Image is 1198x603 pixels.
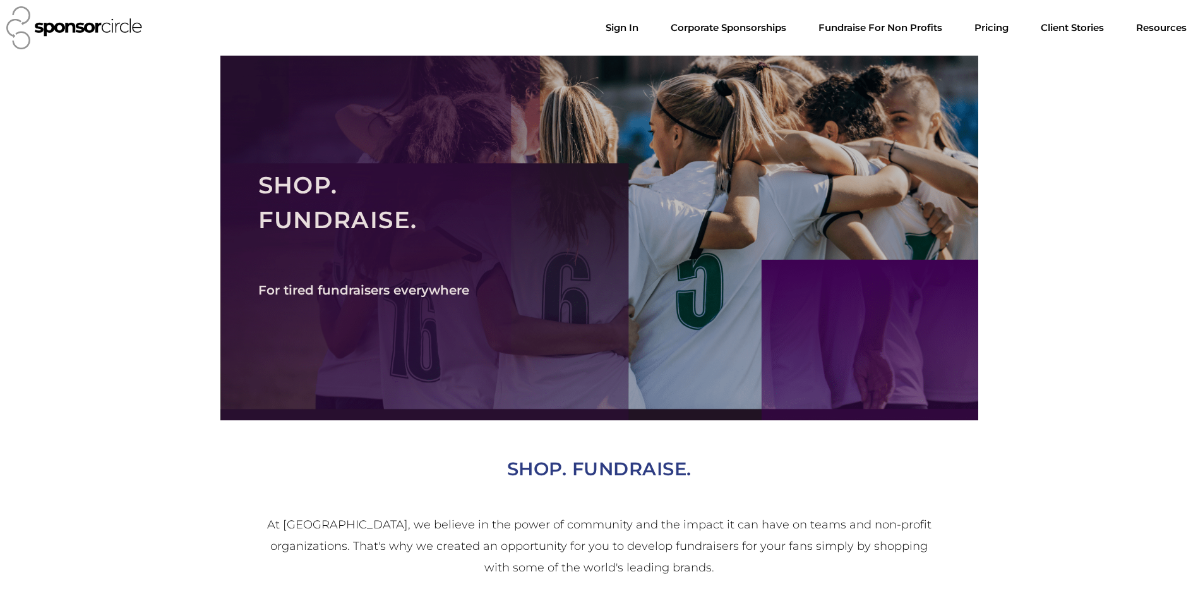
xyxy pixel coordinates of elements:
[808,15,952,40] a: Fundraise For Non ProfitsMenu Toggle
[258,167,940,238] h2: SHOP. FUNDRAISE.
[661,15,796,40] a: Corporate SponsorshipsMenu Toggle
[596,15,1197,40] nav: Menu
[6,6,142,49] img: Sponsor Circle logo
[1126,15,1197,40] a: Resources
[964,15,1019,40] a: Pricing
[258,278,955,302] h3: For tired fundraisers everywhere
[1031,15,1114,40] a: Client Stories
[263,514,936,579] h2: At [GEOGRAPHIC_DATA], we believe in the power of community and the impact it can have on teams an...
[246,453,953,484] h2: SHOP. FUNDRAISE.
[596,15,649,40] a: Sign In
